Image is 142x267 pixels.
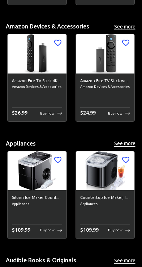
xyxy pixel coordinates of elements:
[108,227,122,233] p: Buy now
[113,256,136,265] button: See more
[108,111,122,116] p: Buy now
[6,23,89,30] h5: Amazon Devices & Accessories
[8,151,66,190] img: Silonn Ice Maker Countertop, 9 Cubes Ready in 6 Mins, 26lbs in 24Hrs, Self-Cleaning Ice Machine w...
[80,110,96,116] span: $ 24.99
[12,84,62,90] span: Amazon Devices & Accessories
[80,195,130,201] h6: Countertop Ice Maker, Ice Maker Machine 6 Mins 9 Bullet Ice, 26.5lbs/24Hrs, Portable Ice Maker Ma...
[12,227,30,233] span: $ 109.99
[12,195,62,201] h6: Silonn Ice Maker Countertop, 9 Cubes Ready in 6 Mins, 26lbs in 24Hrs, Self-Cleaning Ice Machine w...
[113,139,136,148] button: See more
[6,257,76,264] h5: Audible Books & Originals
[12,110,27,116] span: $ 26.99
[80,78,130,84] h6: Amazon Fire TV Stick with Alexa Voice Remote (includes TV controls), free &amp; live TV without c...
[80,84,130,90] span: Amazon Devices & Accessories
[76,151,135,190] img: Countertop Ice Maker, Ice Maker Machine 6 Mins 9 Bullet Ice, 26.5lbs/24Hrs, Portable Ice Maker Ma...
[76,34,135,73] img: Amazon Fire TV Stick with Alexa Voice Remote (includes TV controls), free &amp; live TV without c...
[40,227,55,233] p: Buy now
[12,78,62,84] h6: Amazon Fire TV Stick 4K Max streaming device, Wi-Fi 6, Alexa Voice Remote (includes TV controls)
[80,227,99,233] span: $ 109.99
[113,22,136,31] button: See more
[80,201,130,207] span: Appliances
[6,140,36,147] h5: Appliances
[8,34,66,73] img: Amazon Fire TV Stick 4K Max streaming device, Wi-Fi 6, Alexa Voice Remote (includes TV controls) ...
[12,201,62,207] span: Appliances
[40,111,55,116] p: Buy now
